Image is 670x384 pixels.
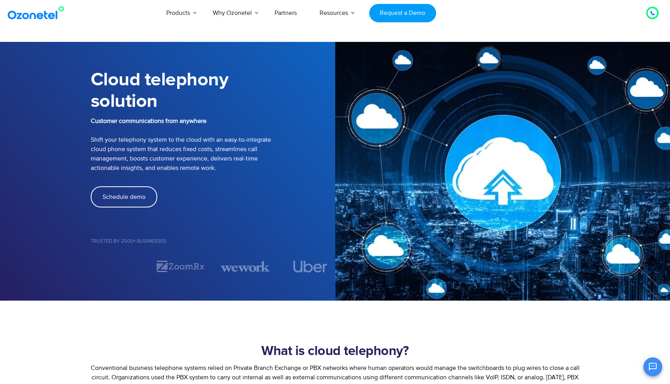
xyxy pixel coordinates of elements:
div: 3 / 7 [221,260,270,273]
b: Customer communications from anywhere [91,117,207,125]
div: 1 / 7 [91,262,140,271]
img: uber.svg [293,261,327,272]
a: Schedule demo [91,186,157,207]
a: Request a Demo [369,4,436,22]
h1: Cloud telephony solution [91,69,335,112]
span: Schedule demo [102,194,145,200]
p: Shift your telephony system to the cloud with an easy-to-integrate cloud phone system that reduce... [91,116,335,173]
div: Image Carousel [91,260,335,273]
img: wework.svg [221,260,270,273]
button: Open chat [643,357,662,376]
h2: What is cloud telephony? [91,344,580,359]
img: zoomrx.svg [156,260,205,273]
div: 2 / 7 [156,260,205,273]
div: 4 / 7 [286,261,335,272]
h5: Trusted by 2500+ Businesses [91,239,335,244]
